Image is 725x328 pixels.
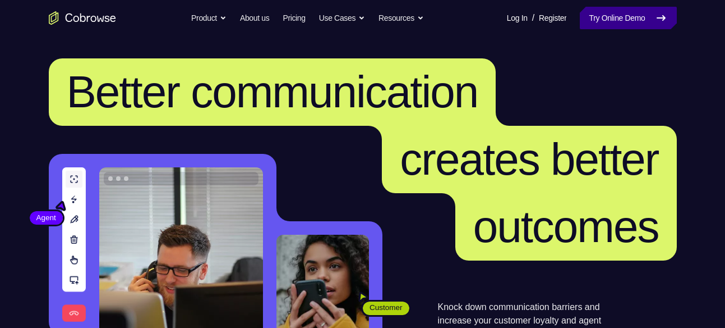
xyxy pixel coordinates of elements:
a: Log In [507,7,528,29]
button: Resources [378,7,424,29]
a: Register [539,7,566,29]
span: outcomes [473,202,659,252]
button: Use Cases [319,7,365,29]
span: creates better [400,134,658,184]
span: Better communication [67,67,478,117]
span: / [532,11,534,25]
a: Pricing [283,7,305,29]
a: Go to the home page [49,11,116,25]
a: Try Online Demo [580,7,676,29]
button: Product [191,7,227,29]
a: About us [240,7,269,29]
